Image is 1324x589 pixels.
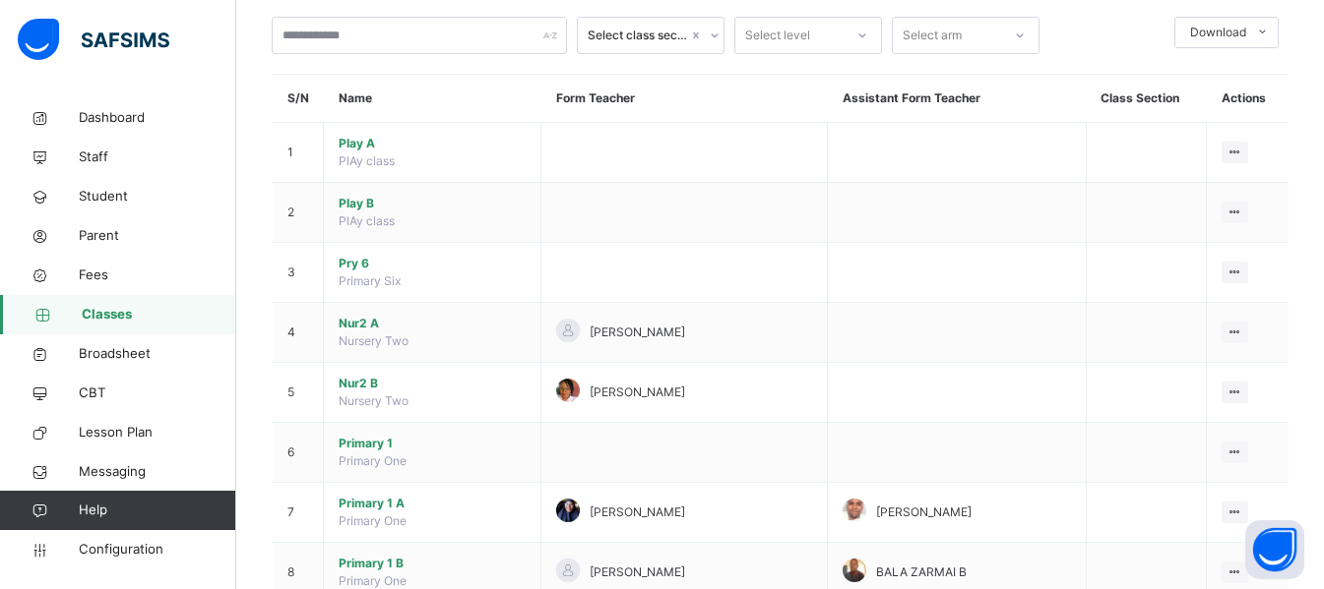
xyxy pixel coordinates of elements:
[79,540,235,560] span: Configuration
[1245,520,1304,579] button: Open asap
[828,75,1086,123] th: Assistant Form Teacher
[82,305,236,324] span: Classes
[590,324,685,341] span: [PERSON_NAME]
[79,265,236,285] span: Fees
[339,453,407,468] span: Primary One
[79,423,236,442] span: Lesson Plan
[273,243,324,303] td: 3
[339,255,526,272] span: Pry 6
[273,483,324,543] td: 7
[1207,75,1289,123] th: Actions
[79,187,236,206] span: Student
[273,303,324,363] td: 4
[339,495,526,512] span: Primary 1 A
[339,393,409,408] span: Nursery Two
[339,333,409,348] span: Nursery Two
[339,213,395,228] span: PlAy class
[590,383,685,401] span: [PERSON_NAME]
[590,503,685,521] span: [PERSON_NAME]
[339,375,526,392] span: Nur2 B
[79,501,235,520] span: Help
[339,555,526,572] span: Primary 1 B
[273,123,324,183] td: 1
[1086,75,1206,123] th: Class Section
[876,563,967,581] span: BALA ZARMAI B
[745,17,810,54] div: Select level
[79,226,236,246] span: Parent
[541,75,828,123] th: Form Teacher
[903,17,962,54] div: Select arm
[18,19,169,60] img: safsims
[79,108,236,128] span: Dashboard
[79,344,236,364] span: Broadsheet
[339,135,526,152] span: Play A
[590,563,685,581] span: [PERSON_NAME]
[79,147,236,167] span: Staff
[273,183,324,243] td: 2
[339,153,395,168] span: PlAy class
[79,383,236,403] span: CBT
[339,513,407,528] span: Primary One
[324,75,541,123] th: Name
[339,573,407,588] span: Primary One
[79,462,236,482] span: Messaging
[588,27,688,44] div: Select class section
[339,315,526,332] span: Nur2 A
[273,423,324,483] td: 6
[273,363,324,423] td: 5
[273,75,324,123] th: S/N
[1190,24,1246,41] span: Download
[876,503,972,521] span: [PERSON_NAME]
[339,195,526,212] span: Play B
[339,435,526,452] span: Primary 1
[339,273,401,288] span: Primary Six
